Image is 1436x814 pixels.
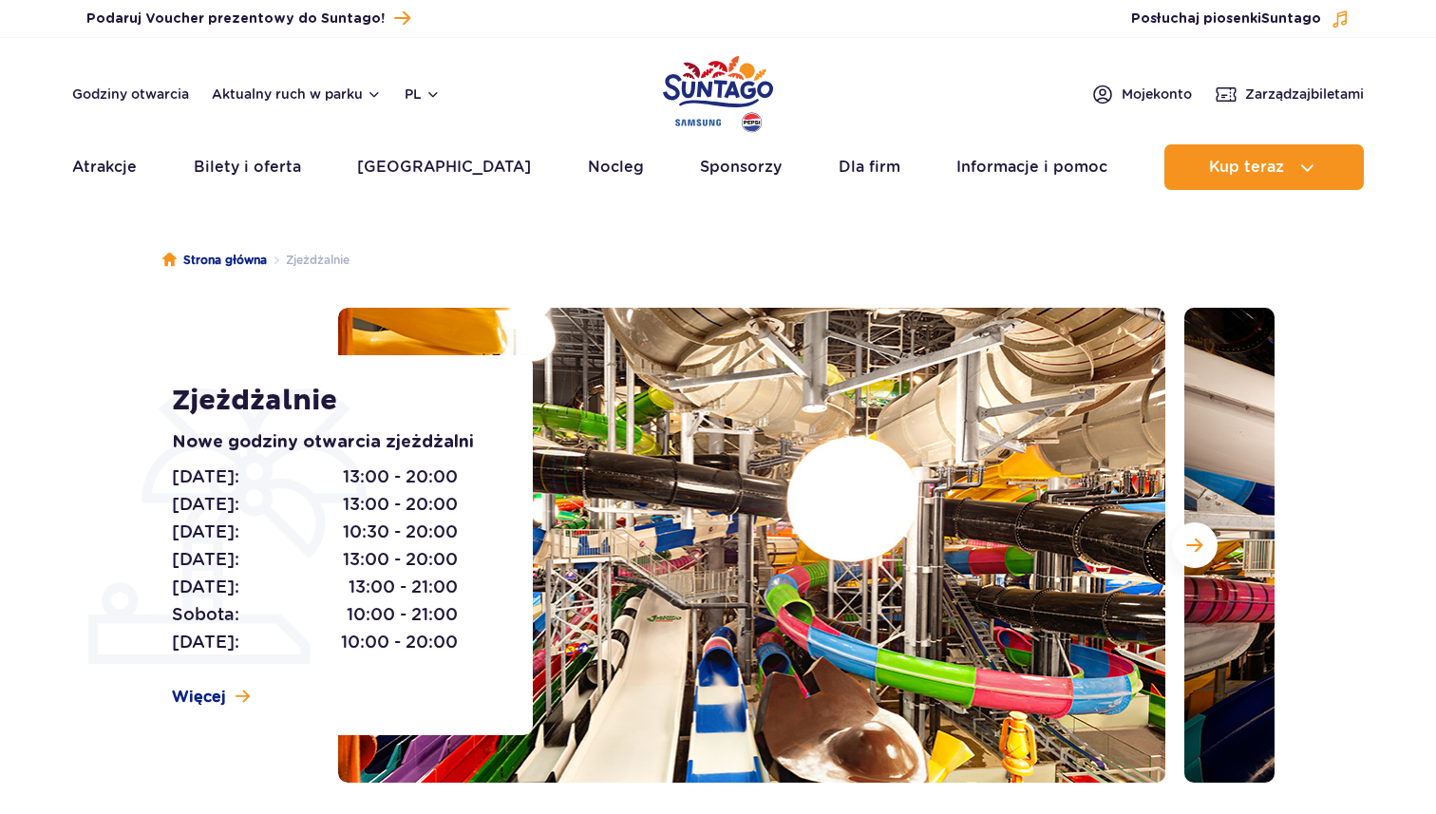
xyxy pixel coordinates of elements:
h1: Zjeżdżalnie [172,384,490,418]
a: Strona główna [162,251,267,270]
button: pl [405,85,441,104]
span: 10:00 - 20:00 [341,629,458,655]
a: Więcej [172,687,250,708]
a: Podaruj Voucher prezentowy do Suntago! [86,6,410,31]
a: Dla firm [839,144,900,190]
span: 13:00 - 20:00 [343,464,458,490]
span: [DATE]: [172,546,239,573]
button: Kup teraz [1164,144,1364,190]
span: [DATE]: [172,491,239,518]
span: [DATE]: [172,464,239,490]
a: Atrakcje [72,144,137,190]
span: [DATE]: [172,574,239,600]
a: Nocleg [588,144,644,190]
a: Park of Poland [663,47,773,135]
span: [DATE]: [172,519,239,545]
span: Moje konto [1122,85,1192,104]
li: Zjeżdżalnie [267,251,350,270]
a: Godziny otwarcia [72,85,189,104]
a: [GEOGRAPHIC_DATA] [357,144,531,190]
span: Więcej [172,687,226,708]
span: Kup teraz [1209,159,1284,176]
span: Zarządzaj biletami [1245,85,1364,104]
span: 13:00 - 20:00 [343,491,458,518]
span: Suntago [1261,12,1321,26]
span: Podaruj Voucher prezentowy do Suntago! [86,9,385,28]
span: Posłuchaj piosenki [1131,9,1321,28]
a: Bilety i oferta [194,144,301,190]
span: 13:00 - 21:00 [349,574,458,600]
a: Sponsorzy [700,144,782,190]
a: Zarządzajbiletami [1215,83,1364,105]
p: Nowe godziny otwarcia zjeżdżalni [172,429,490,456]
span: Sobota: [172,601,239,628]
span: 13:00 - 20:00 [343,546,458,573]
button: Aktualny ruch w parku [212,86,382,102]
a: Informacje i pomoc [956,144,1107,190]
span: 10:00 - 21:00 [347,601,458,628]
button: Posłuchaj piosenkiSuntago [1131,9,1350,28]
button: Następny slajd [1172,522,1218,568]
a: Mojekonto [1091,83,1192,105]
span: [DATE]: [172,629,239,655]
span: 10:30 - 20:00 [343,519,458,545]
